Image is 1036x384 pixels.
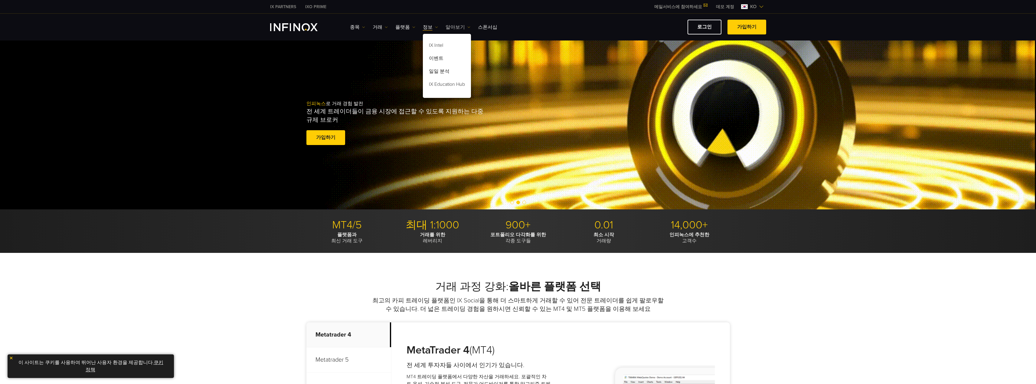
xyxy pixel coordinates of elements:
[266,4,301,10] a: INFINOX
[337,232,357,238] strong: 플랫폼과
[407,344,469,357] strong: MetaTrader 4
[9,356,13,360] img: yellow close icon
[420,232,445,238] strong: 거래를 위한
[301,4,331,10] a: INFINOX
[306,107,486,124] p: 전 세계 트레이더들이 금융 시장에 접근할 수 있도록 지원하는 다중 규제 브로커
[350,24,365,31] a: 종목
[306,347,391,373] p: Metatrader 5
[650,4,711,9] a: 메일서비스에 참여하세요
[490,232,546,238] strong: 포트폴리오 다각화를 위한
[395,24,415,31] a: 플랫폼
[371,296,665,313] p: 최고의 카피 트레이딩 플랫폼인 IX Social을 통해 더 스마트하게 거래할 수 있어 전문 트레이더를 쉽게 팔로우할 수 있습니다. 더 넓은 트레이딩 경험을 원하시면 신뢰할 수...
[11,357,171,375] p: 이 사이트는 쿠키를 사용하여 뛰어난 사용자 환경을 제공합니다. .
[478,218,559,232] p: 900+
[306,232,387,244] p: 최신 거래 도구
[593,232,614,238] strong: 최소 시작
[392,232,473,244] p: 레버리지
[510,201,514,204] span: Go to slide 1
[649,218,730,232] p: 14,000+
[306,280,730,293] h2: 거래 과정 강화:
[306,130,345,145] a: 가입하기
[423,53,471,66] a: 이벤트
[669,232,709,238] strong: 인피녹스에 추천한
[306,101,326,107] span: 인피녹스
[423,79,471,92] a: IX Education Hub
[478,232,559,244] p: 각종 도구들
[423,66,471,79] a: 일일 분석
[563,218,644,232] p: 0.01
[423,40,471,53] a: IX Intel
[373,24,388,31] a: 거래
[563,232,644,244] p: 거래량
[727,20,766,34] a: 가입하기
[423,24,438,31] a: 정보
[306,218,387,232] p: MT4/5
[407,344,551,357] h3: (MT4)
[688,20,721,34] a: 로그인
[711,4,739,10] a: INFINOX MENU
[508,280,601,293] strong: 올바른 플랫폼 선택
[392,218,473,232] p: 최대 1:1000
[306,91,531,156] div: 로 거래 경험 발전
[748,3,759,10] span: ko
[649,232,730,244] p: 고객수
[306,322,391,347] p: Metatrader 4
[522,201,526,204] span: Go to slide 3
[478,24,497,31] a: 스폰서십
[446,24,470,31] a: 알아보기
[407,361,551,369] h4: 전 세계 투자자들 사이에서 인기가 있습니다.
[516,201,520,204] span: Go to slide 2
[270,23,332,31] a: INFINOX Logo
